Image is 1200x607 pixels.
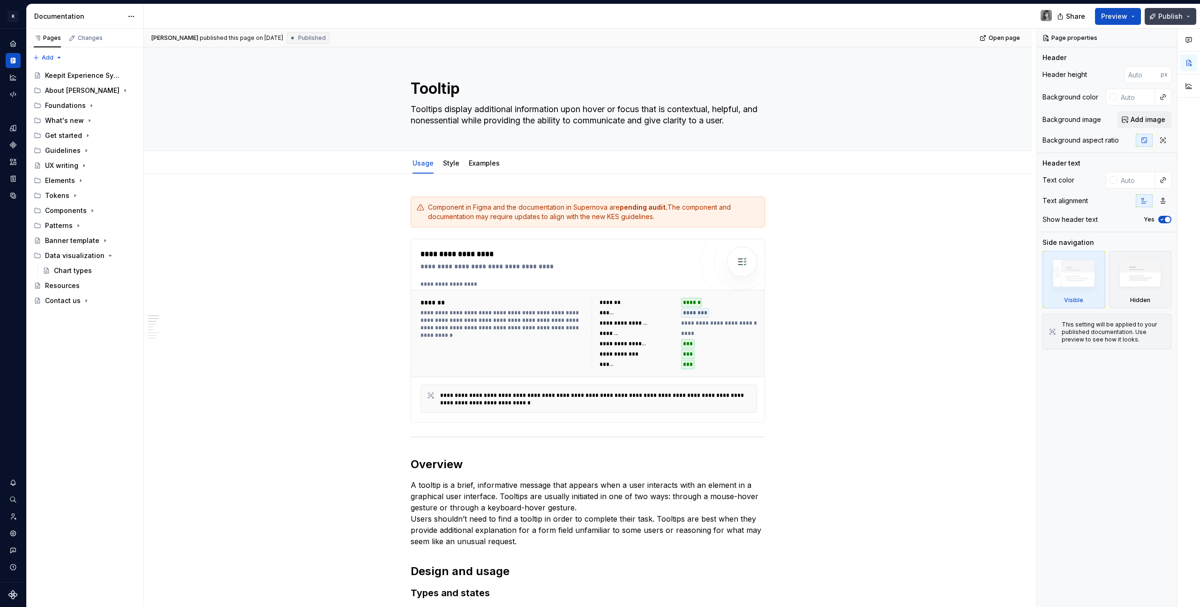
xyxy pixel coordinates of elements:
[34,12,123,21] div: Documentation
[6,543,21,558] button: Contact support
[409,77,763,100] textarea: Tooltip
[78,34,103,42] div: Changes
[411,586,765,599] h3: Types and states
[620,203,667,211] strong: pending audit.
[45,191,69,200] div: Tokens
[1042,53,1066,62] div: Header
[45,296,81,305] div: Contact us
[1158,12,1183,21] span: Publish
[45,116,84,125] div: What's new
[1042,215,1098,224] div: Show header text
[42,54,53,61] span: Add
[1117,172,1155,189] input: Auto
[45,86,120,95] div: About [PERSON_NAME]
[469,159,500,167] a: Examples
[1144,216,1155,223] label: Yes
[6,188,21,203] a: Data sources
[1131,115,1165,124] span: Add image
[200,34,283,42] div: published this page on [DATE]
[30,158,140,173] a: UX writing
[1042,159,1080,168] div: Header text
[1101,12,1127,21] span: Preview
[1161,71,1168,78] p: px
[34,34,61,42] div: Pages
[1052,8,1091,25] button: Share
[30,248,140,263] div: Data visualization
[8,590,18,599] svg: Supernova Logo
[45,251,105,260] div: Data visualization
[30,128,140,143] div: Get started
[30,143,140,158] div: Guidelines
[30,203,140,218] div: Components
[45,221,73,230] div: Patterns
[1130,296,1150,304] div: Hidden
[411,457,765,472] h2: Overview
[1145,8,1196,25] button: Publish
[411,564,765,579] h2: Design and usage
[45,281,80,290] div: Resources
[45,236,99,245] div: Banner template
[30,68,140,308] div: Page tree
[30,278,140,293] a: Resources
[1042,175,1074,185] div: Text color
[30,83,140,98] div: About [PERSON_NAME]
[428,203,759,221] div: Component in Figma and the documentation in Supernova are The component and documentation may req...
[1066,12,1085,21] span: Share
[54,266,92,275] div: Chart types
[45,146,81,155] div: Guidelines
[30,113,140,128] div: What's new
[409,102,763,128] textarea: Tooltips display additional information upon hover or focus that is contextual, helpful, and none...
[1125,66,1161,83] input: Auto
[6,137,21,152] a: Components
[1042,92,1098,102] div: Background color
[30,173,140,188] div: Elements
[6,526,21,541] div: Settings
[30,218,140,233] div: Patterns
[409,153,437,173] div: Usage
[7,11,19,22] div: K
[411,479,765,547] p: A tooltip is a brief, informative message that appears when a user interacts with an element in a...
[465,153,503,173] div: Examples
[989,34,1020,42] span: Open page
[6,87,21,102] a: Code automation
[439,153,463,173] div: Style
[30,293,140,308] a: Contact us
[45,101,86,110] div: Foundations
[1062,321,1165,343] div: This setting will be applied to your published documentation. Use preview to see how it looks.
[1042,136,1119,145] div: Background aspect ratio
[1064,296,1083,304] div: Visible
[1042,238,1094,247] div: Side navigation
[6,475,21,490] button: Notifications
[30,233,140,248] a: Banner template
[6,171,21,186] a: Storybook stories
[151,34,198,42] span: [PERSON_NAME]
[30,68,140,83] a: Keepit Experience System: Build. Contribute. Evolve.
[1041,10,1052,21] img: Katarzyna Tomżyńska
[6,36,21,51] a: Home
[6,121,21,136] a: Design tokens
[6,492,21,507] button: Search ⌘K
[1095,8,1141,25] button: Preview
[39,263,140,278] a: Chart types
[1117,89,1155,106] input: Auto
[45,71,122,80] div: Keepit Experience System: Build. Contribute. Evolve.
[6,509,21,524] a: Invite team
[412,159,434,167] a: Usage
[6,154,21,169] div: Assets
[298,34,326,42] span: Published
[6,53,21,68] a: Documentation
[1042,70,1087,79] div: Header height
[6,70,21,85] a: Analytics
[1109,251,1172,308] div: Hidden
